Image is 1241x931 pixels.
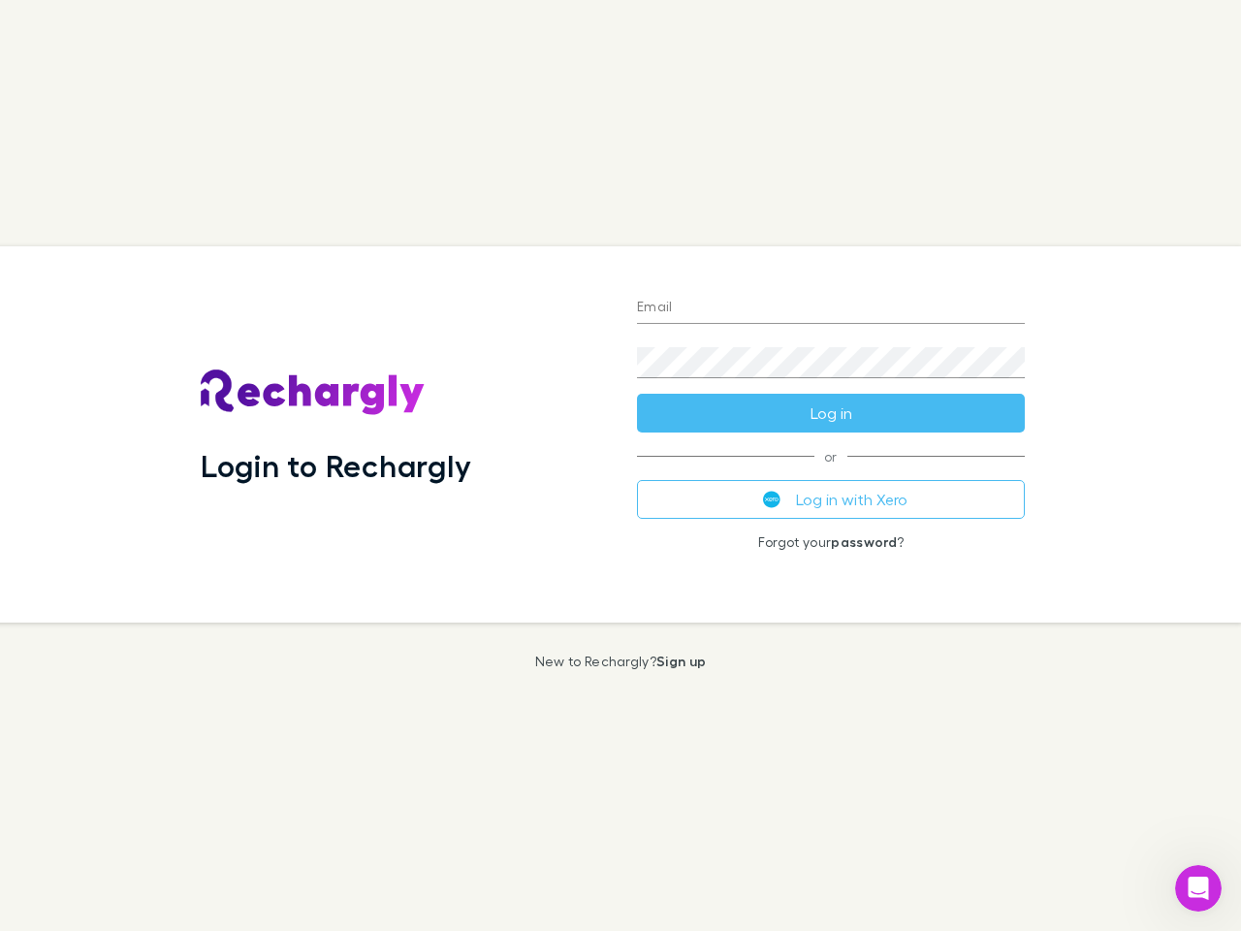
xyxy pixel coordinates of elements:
a: Sign up [656,653,706,669]
p: New to Rechargly? [535,654,707,669]
p: Forgot your ? [637,534,1025,550]
button: Log in with Xero [637,480,1025,519]
a: password [831,533,897,550]
span: or [637,456,1025,457]
h1: Login to Rechargly [201,447,471,484]
img: Xero's logo [763,491,780,508]
iframe: Intercom live chat [1175,865,1222,912]
button: Log in [637,394,1025,433]
img: Rechargly's Logo [201,369,426,416]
